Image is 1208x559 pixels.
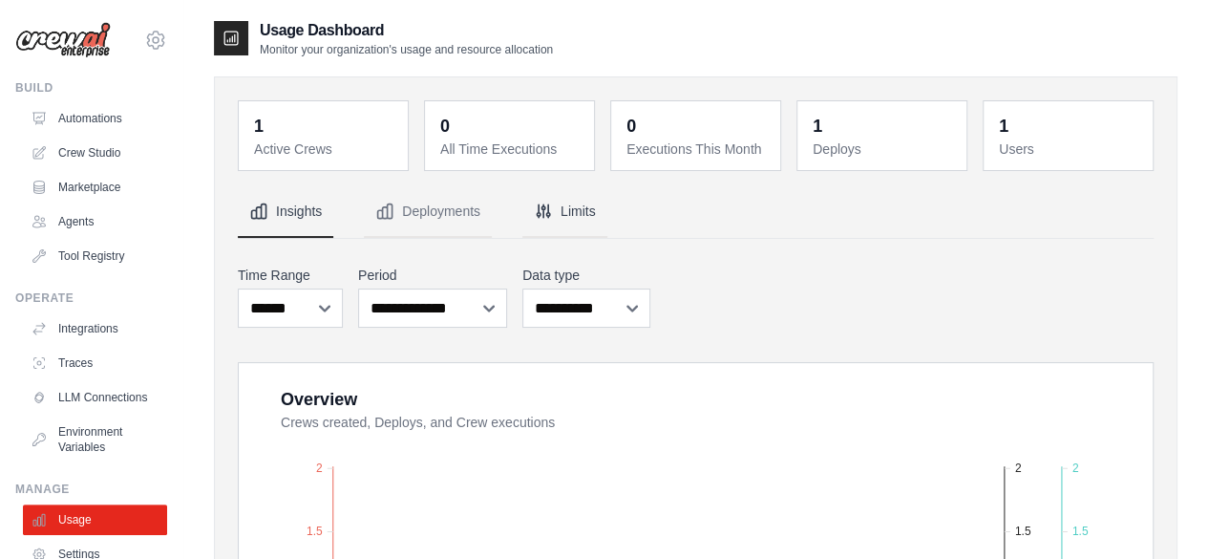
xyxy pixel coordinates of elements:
div: 0 [440,113,450,140]
nav: Tabs [238,186,1154,238]
div: 1 [999,113,1008,140]
tspan: 1.5 [1072,525,1089,538]
a: Crew Studio [23,138,167,168]
tspan: 2 [316,462,323,475]
dt: All Time Executions [440,140,583,159]
a: LLM Connections [23,382,167,413]
button: Limits [522,186,607,238]
a: Automations [23,103,167,134]
div: 1 [813,113,822,140]
tspan: 2 [1072,462,1079,475]
label: Period [358,266,507,285]
dt: Deploys [813,140,955,159]
button: Insights [238,186,333,238]
h2: Usage Dashboard [260,19,553,42]
tspan: 1.5 [1015,525,1031,538]
dt: Users [999,140,1141,159]
label: Data type [522,266,650,285]
tspan: 2 [1015,462,1022,475]
a: Agents [23,206,167,237]
p: Monitor your organization's usage and resource allocation [260,42,553,57]
button: Deployments [364,186,492,238]
a: Usage [23,505,167,535]
img: Logo [15,22,111,58]
tspan: 1.5 [307,525,323,538]
div: Overview [281,386,357,413]
div: 1 [254,113,264,140]
div: 0 [626,113,636,140]
a: Tool Registry [23,241,167,271]
dt: Active Crews [254,140,396,159]
div: Operate [15,290,167,306]
div: Build [15,80,167,96]
a: Environment Variables [23,417,167,462]
a: Traces [23,348,167,378]
dt: Executions This Month [626,140,769,159]
label: Time Range [238,266,343,285]
dt: Crews created, Deploys, and Crew executions [281,413,1130,432]
a: Marketplace [23,172,167,203]
a: Integrations [23,313,167,344]
div: Manage [15,482,167,497]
